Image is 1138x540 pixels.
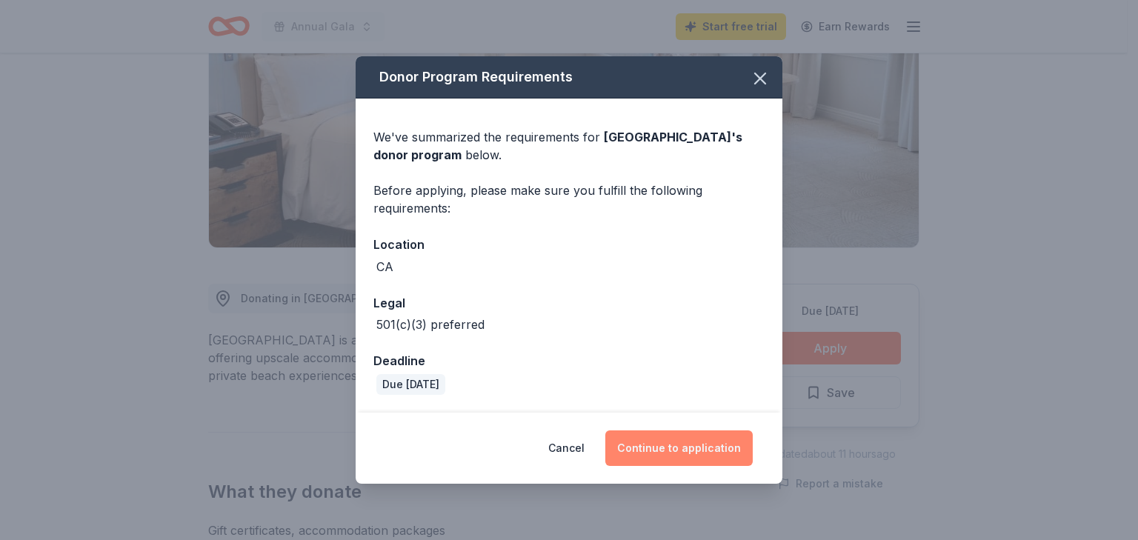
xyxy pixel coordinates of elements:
[373,181,765,217] div: Before applying, please make sure you fulfill the following requirements:
[373,235,765,254] div: Location
[376,316,485,333] div: 501(c)(3) preferred
[376,258,393,276] div: CA
[605,430,753,466] button: Continue to application
[376,374,445,395] div: Due [DATE]
[373,351,765,370] div: Deadline
[373,128,765,164] div: We've summarized the requirements for below.
[548,430,585,466] button: Cancel
[356,56,782,99] div: Donor Program Requirements
[373,293,765,313] div: Legal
